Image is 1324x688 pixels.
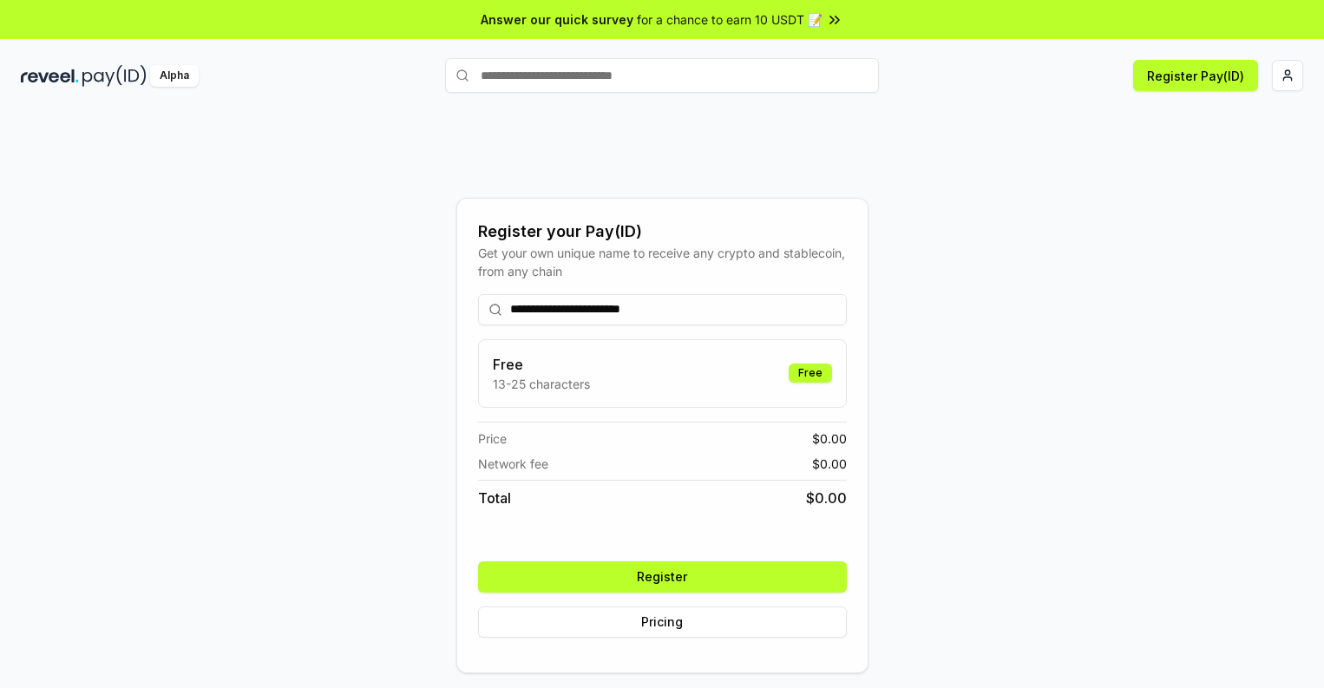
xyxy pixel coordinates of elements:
[637,10,823,29] span: for a chance to earn 10 USDT 📝
[1133,60,1258,91] button: Register Pay(ID)
[21,65,79,87] img: reveel_dark
[478,606,847,638] button: Pricing
[789,364,832,383] div: Free
[478,429,507,448] span: Price
[493,375,590,393] p: 13-25 characters
[812,429,847,448] span: $ 0.00
[812,455,847,473] span: $ 0.00
[478,244,847,280] div: Get your own unique name to receive any crypto and stablecoin, from any chain
[478,488,511,508] span: Total
[478,561,847,593] button: Register
[150,65,199,87] div: Alpha
[493,354,590,375] h3: Free
[478,220,847,244] div: Register your Pay(ID)
[806,488,847,508] span: $ 0.00
[82,65,147,87] img: pay_id
[478,455,548,473] span: Network fee
[481,10,633,29] span: Answer our quick survey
